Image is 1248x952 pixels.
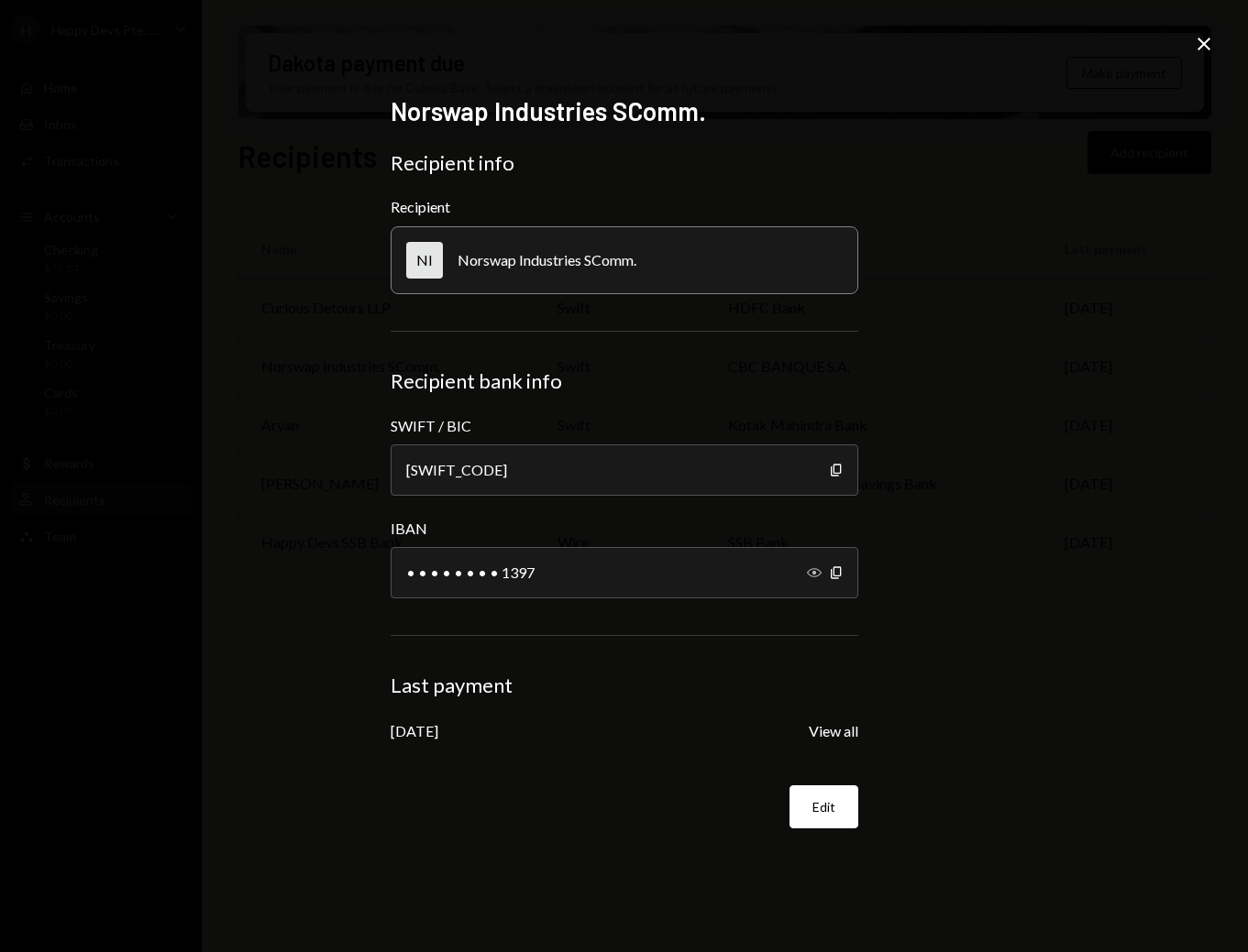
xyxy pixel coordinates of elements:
label: IBAN [391,518,858,540]
h2: Norswap Industries SComm. [391,93,858,129]
div: • • • • • • • • 1397 [391,547,858,598]
div: Recipient bank info [391,368,858,394]
div: Last payment [391,673,858,698]
button: View all [809,722,858,741]
div: Recipient info [391,150,858,176]
div: Norswap Industries SComm. [458,251,636,268]
div: [SWIFT_CODE] [391,444,858,496]
div: [DATE] [391,722,438,739]
div: NI [406,242,443,279]
label: SWIFT / BIC [391,415,858,437]
button: Edit [790,785,858,828]
div: Recipient [391,198,858,215]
